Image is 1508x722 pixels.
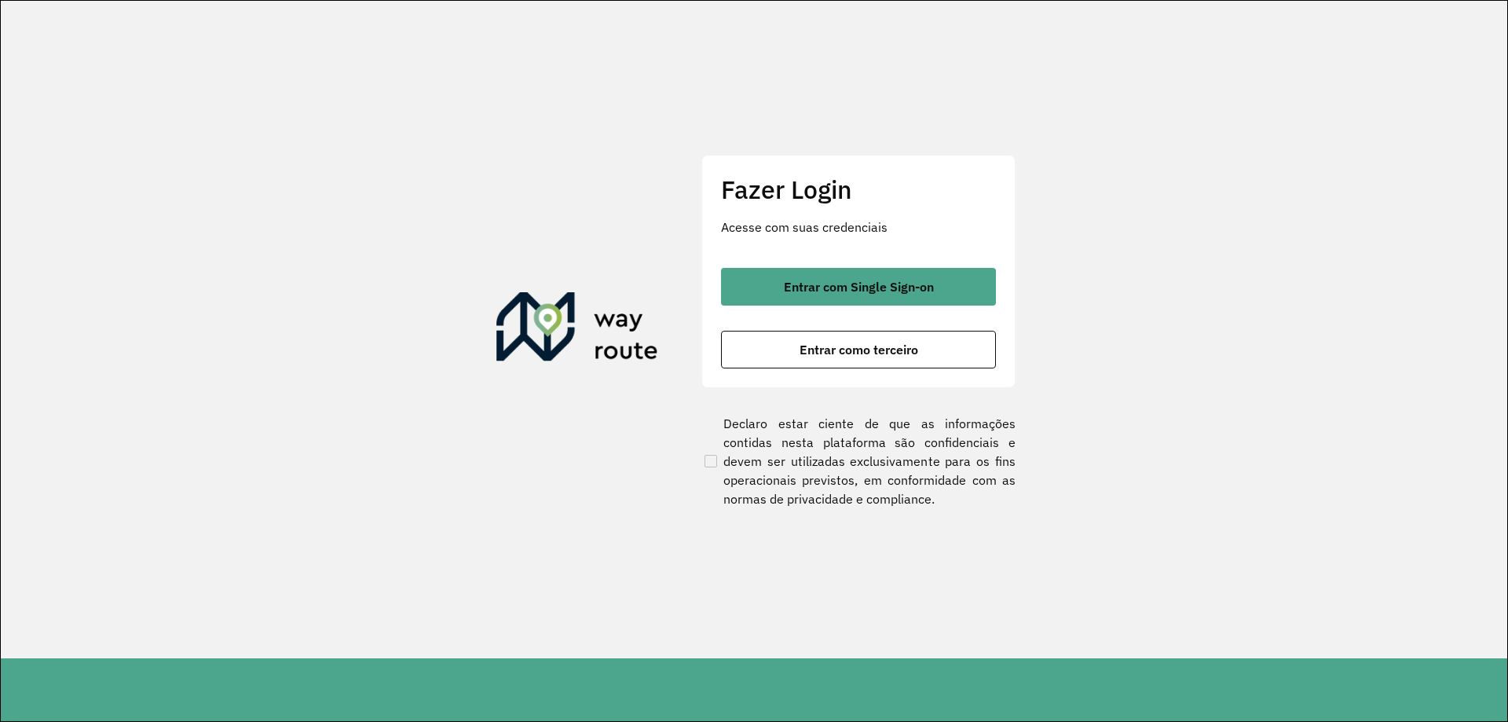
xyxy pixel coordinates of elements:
p: Acesse com suas credenciais [721,218,996,236]
span: Entrar como terceiro [800,343,918,356]
h2: Fazer Login [721,174,996,204]
img: Roteirizador AmbevTech [496,292,658,368]
label: Declaro estar ciente de que as informações contidas nesta plataforma são confidenciais e devem se... [701,414,1016,508]
button: button [721,331,996,368]
span: Entrar com Single Sign-on [784,280,934,293]
button: button [721,268,996,306]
